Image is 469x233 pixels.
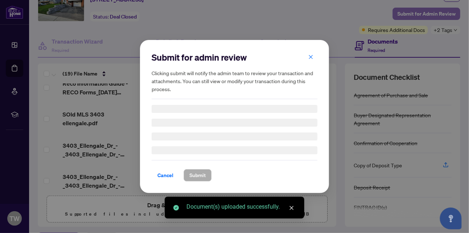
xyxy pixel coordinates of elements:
span: Cancel [157,169,173,181]
span: close [308,54,313,60]
span: close [289,205,294,210]
button: Submit [184,169,212,181]
button: Open asap [440,208,462,229]
a: Close [288,204,296,212]
div: Document(s) uploaded successfully. [187,203,296,211]
h2: Submit for admin review [152,52,317,63]
h5: Clicking submit will notify the admin team to review your transaction and attachments. You can st... [152,69,317,93]
span: check-circle [173,205,179,210]
button: Cancel [152,169,179,181]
